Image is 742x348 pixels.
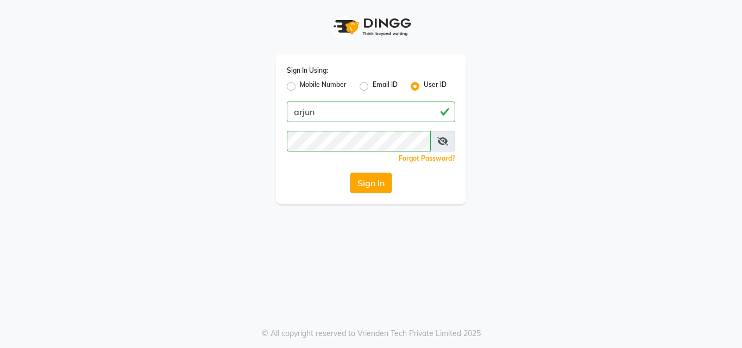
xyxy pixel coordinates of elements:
a: Forgot Password? [399,154,455,162]
label: Email ID [373,80,398,93]
input: Username [287,131,431,151]
button: Sign In [350,173,392,193]
label: Mobile Number [300,80,347,93]
img: logo1.svg [328,11,414,43]
label: User ID [424,80,447,93]
input: Username [287,102,455,122]
label: Sign In Using: [287,66,328,75]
